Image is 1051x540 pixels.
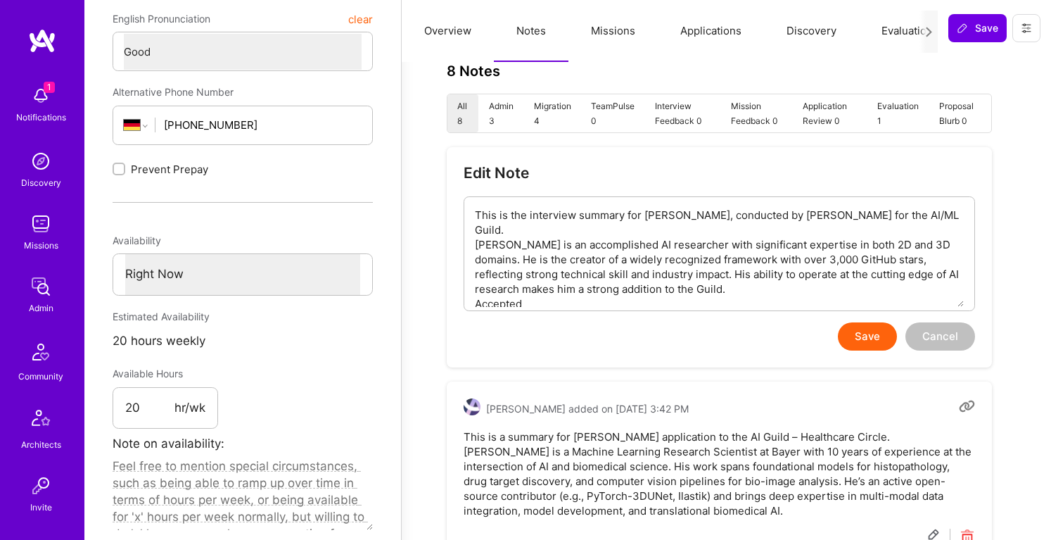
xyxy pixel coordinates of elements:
[721,94,793,132] li: Mission Feedback 0
[447,63,500,80] h3: 8 Notes
[867,94,929,132] li: Evaluation 1
[838,322,897,351] button: Save
[44,82,55,93] span: 1
[948,14,1007,42] button: Save
[27,147,55,175] img: discovery
[113,6,210,32] span: English Pronunciation
[24,403,58,437] img: Architects
[113,432,224,456] label: Note on availability:
[24,238,58,253] div: Missions
[475,197,964,307] textarea: This is the interview summary for [PERSON_NAME], conducted by [PERSON_NAME] for the AI/ML Guild. ...
[793,94,867,132] li: Application Review 0
[924,27,934,37] i: icon Next
[27,82,55,110] img: bell
[348,6,373,32] button: clear
[447,94,478,132] li: All 8
[929,94,991,132] li: Proposal Blurb 0
[113,86,234,98] span: Alternative Phone Number
[164,107,362,143] input: +1 (000) 000-0000
[28,28,56,54] img: logo
[174,400,205,417] span: hr/wk
[581,94,645,132] li: TeamPulse 0
[113,304,373,329] div: Estimated Availability
[464,164,975,182] h3: Edit Note
[27,272,55,301] img: admin teamwork
[959,398,975,415] i: Copy link
[29,301,53,315] div: Admin
[957,21,998,35] span: Save
[464,398,480,419] a: User Avatar
[30,500,52,515] div: Invite
[24,335,58,369] img: Community
[478,94,523,132] li: Admin 3
[21,437,61,452] div: Architects
[27,472,55,500] img: Invite
[486,401,689,416] span: [PERSON_NAME] added on [DATE] 3:42 PM
[113,361,218,387] div: Available Hours
[645,94,721,132] li: Interview Feedback 0
[18,369,63,384] div: Community
[125,388,174,429] input: XX
[905,322,975,351] button: Cancel
[16,110,66,125] div: Notifications
[21,175,61,190] div: Discovery
[131,162,208,177] span: Prevent Prepay
[113,228,373,253] div: Availability
[464,398,480,415] img: User Avatar
[27,210,55,238] img: teamwork
[523,94,581,132] li: Migration 4
[464,429,975,518] pre: This is a summary for [PERSON_NAME] application to the AI Guild – Healthcare Circle. [PERSON_NAME...
[113,329,373,353] div: 20 hours weekly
